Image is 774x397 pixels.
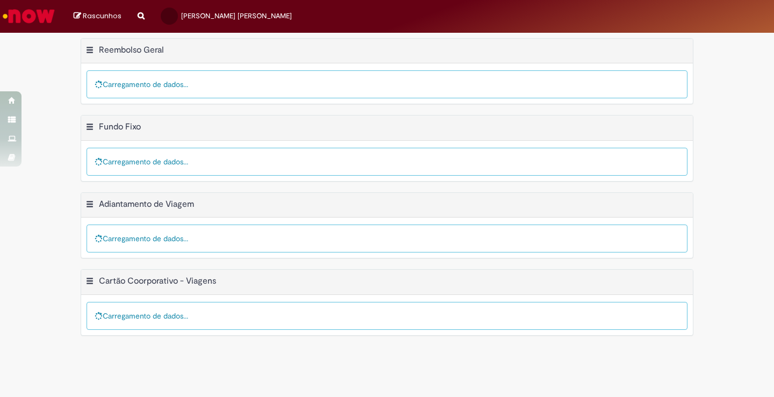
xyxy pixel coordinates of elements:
h2: Cartão Coorporativo - Viagens [99,276,216,287]
div: Carregamento de dados... [87,302,687,330]
h2: Reembolso Geral [99,45,164,55]
div: Carregamento de dados... [87,148,687,176]
a: Rascunhos [74,11,121,21]
button: Adiantamento de Viagem Menu de contexto [85,199,94,213]
h2: Adiantamento de Viagem [99,199,194,210]
img: ServiceNow [1,5,56,27]
div: Carregamento de dados... [87,70,687,98]
span: [PERSON_NAME] [PERSON_NAME] [181,11,292,20]
button: Cartão Coorporativo - Viagens Menu de contexto [85,276,94,290]
button: Fundo Fixo Menu de contexto [85,121,94,135]
button: Reembolso Geral Menu de contexto [85,45,94,59]
div: Carregamento de dados... [87,225,687,252]
span: Rascunhos [83,11,121,21]
h2: Fundo Fixo [99,121,141,132]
